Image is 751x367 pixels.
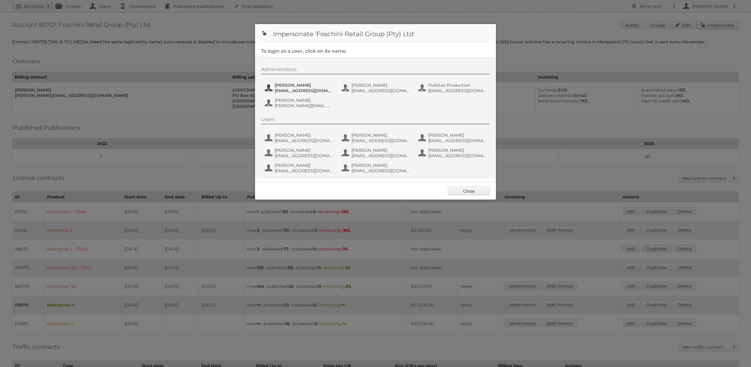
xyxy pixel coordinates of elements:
[351,168,410,173] span: [EMAIL_ADDRESS][DOMAIN_NAME]
[351,88,410,93] span: [EMAIL_ADDRESS][DOMAIN_NAME]
[261,117,490,124] div: Users
[275,138,333,143] span: [EMAIL_ADDRESS][DOMAIN_NAME]
[351,82,410,88] span: [PERSON_NAME]
[351,148,410,153] span: [PERSON_NAME]
[261,48,346,54] legend: To login as a user, click on its name
[264,147,335,159] button: [PERSON_NAME] [EMAIL_ADDRESS][DOMAIN_NAME]
[341,82,412,94] button: [PERSON_NAME] [EMAIL_ADDRESS][DOMAIN_NAME]
[341,162,412,174] button: [PERSON_NAME] [EMAIL_ADDRESS][DOMAIN_NAME]
[448,186,490,195] a: Close
[428,148,487,153] span: [PERSON_NAME]
[255,24,496,42] h1: Impersonate 'Foschini Retail Group (Pty) Ltd'
[418,82,488,94] button: Publitas Production [EMAIL_ADDRESS][DOMAIN_NAME]
[275,82,333,88] span: [PERSON_NAME]
[428,132,487,138] span: [PERSON_NAME]
[351,153,410,158] span: [EMAIL_ADDRESS][DOMAIN_NAME]
[264,82,335,94] button: [PERSON_NAME] [EMAIL_ADDRESS][DOMAIN_NAME]
[275,148,333,153] span: [PERSON_NAME]
[418,132,488,144] button: [PERSON_NAME] [EMAIL_ADDRESS][DOMAIN_NAME]
[264,97,335,109] button: [PERSON_NAME] [PERSON_NAME][EMAIL_ADDRESS][DOMAIN_NAME]
[275,132,333,138] span: [PERSON_NAME]
[428,82,487,88] span: Publitas Production
[261,67,490,74] div: Administrators
[428,88,487,93] span: [EMAIL_ADDRESS][DOMAIN_NAME]
[351,132,410,138] span: [PERSON_NAME]
[428,138,487,143] span: [EMAIL_ADDRESS][DOMAIN_NAME]
[351,138,410,143] span: [EMAIL_ADDRESS][DOMAIN_NAME]
[341,147,412,159] button: [PERSON_NAME] [EMAIL_ADDRESS][DOMAIN_NAME]
[351,163,410,168] span: [PERSON_NAME]
[275,153,333,158] span: [EMAIL_ADDRESS][DOMAIN_NAME]
[275,103,333,108] span: [PERSON_NAME][EMAIL_ADDRESS][DOMAIN_NAME]
[275,98,333,103] span: [PERSON_NAME]
[275,168,333,173] span: [EMAIL_ADDRESS][DOMAIN_NAME]
[264,132,335,144] button: [PERSON_NAME] [EMAIL_ADDRESS][DOMAIN_NAME]
[428,153,487,158] span: [EMAIL_ADDRESS][DOMAIN_NAME]
[275,163,333,168] span: [PERSON_NAME]
[264,162,335,174] button: [PERSON_NAME] [EMAIL_ADDRESS][DOMAIN_NAME]
[418,147,488,159] button: [PERSON_NAME] [EMAIL_ADDRESS][DOMAIN_NAME]
[275,88,333,93] span: [EMAIL_ADDRESS][DOMAIN_NAME]
[341,132,412,144] button: [PERSON_NAME] [EMAIL_ADDRESS][DOMAIN_NAME]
